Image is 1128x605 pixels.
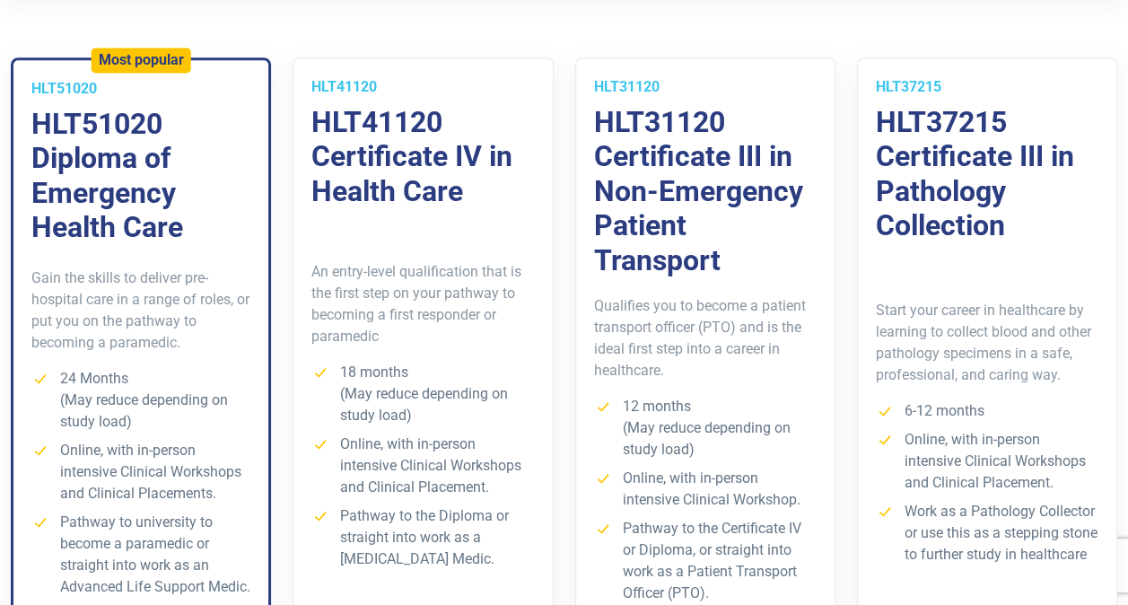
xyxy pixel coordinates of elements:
h3: HLT51020 Diploma of Emergency Health Care [31,107,250,245]
span: HLT41120 [311,78,377,95]
li: 24 Months (May reduce depending on study load) [31,368,250,433]
li: Pathway to university to become a paramedic or straight into work as an Advanced Life Support Medic. [31,512,250,598]
h3: HLT37215 Certificate III in Pathology Collection [876,105,1098,243]
li: Pathway to the Certificate IV or Diploma, or straight into work as a Patient Transport Officer (P... [594,518,817,604]
p: Qualifies you to become a patient transport officer (PTO) and is the ideal first step into a care... [594,295,817,381]
li: Online, with in-person intensive Clinical Workshops and Clinical Placements. [31,440,250,504]
p: Gain the skills to deliver pre-hospital care in a range of roles, or put you on the pathway to be... [31,267,250,354]
li: Online, with in-person intensive Clinical Workshops and Clinical Placement. [876,429,1098,494]
p: An entry-level qualification that is the first step on your pathway to becoming a first responder... [311,261,534,347]
li: 6-12 months [876,400,1098,422]
li: Online, with in-person intensive Clinical Workshop. [594,468,817,511]
h3: HLT31120 Certificate III in Non-Emergency Patient Transport [594,105,817,277]
span: HLT37215 [876,78,941,95]
h5: Most popular [99,51,184,68]
p: Start your career in healthcare by learning to collect blood and other pathology specimens in a s... [876,300,1098,386]
li: Work as a Pathology Collector or use this as a stepping stone to further study in healthcare [876,501,1098,566]
li: Online, with in-person intensive Clinical Workshops and Clinical Placement. [311,434,534,498]
span: HLT31120 [594,78,660,95]
span: HLT51020 [31,80,97,97]
li: Pathway to the Diploma or straight into work as a [MEDICAL_DATA] Medic. [311,505,534,570]
li: 18 months (May reduce depending on study load) [311,362,534,426]
li: 12 months (May reduce depending on study load) [594,396,817,460]
h3: HLT41120 Certificate IV in Health Care [311,105,534,208]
